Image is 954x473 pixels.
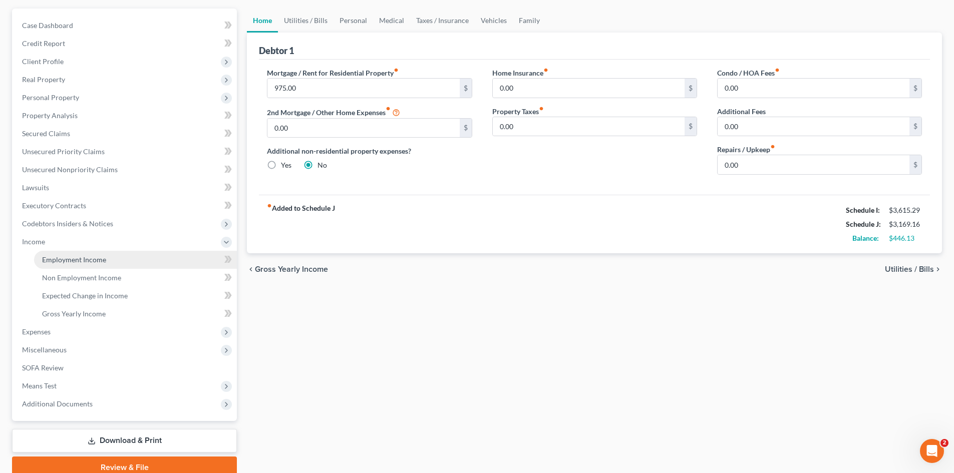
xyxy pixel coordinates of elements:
i: fiber_manual_record [386,106,391,111]
span: Executory Contracts [22,201,86,210]
a: Employment Income [34,251,237,269]
div: $ [685,79,697,98]
a: Utilities / Bills [278,9,334,33]
input: -- [267,119,459,138]
i: fiber_manual_record [770,144,775,149]
button: Utilities / Bills chevron_right [885,265,942,273]
i: fiber_manual_record [543,68,548,73]
a: Case Dashboard [14,17,237,35]
label: 2nd Mortgage / Other Home Expenses [267,106,400,118]
a: Personal [334,9,373,33]
label: Additional Fees [717,106,766,117]
i: chevron_left [247,265,255,273]
span: Income [22,237,45,246]
strong: Schedule J: [846,220,881,228]
strong: Schedule I: [846,206,880,214]
i: chevron_right [934,265,942,273]
a: Executory Contracts [14,197,237,215]
i: fiber_manual_record [267,203,272,208]
label: Yes [281,160,291,170]
span: Gross Yearly Income [255,265,328,273]
span: Case Dashboard [22,21,73,30]
span: Expected Change in Income [42,291,128,300]
span: Unsecured Nonpriority Claims [22,165,118,174]
span: 2 [940,439,948,447]
span: Lawsuits [22,183,49,192]
strong: Balance: [852,234,879,242]
span: Client Profile [22,57,64,66]
label: No [317,160,327,170]
input: -- [493,79,685,98]
strong: Added to Schedule J [267,203,335,245]
label: Additional non-residential property expenses? [267,146,472,156]
a: Expected Change in Income [34,287,237,305]
a: Medical [373,9,410,33]
a: Vehicles [475,9,513,33]
a: SOFA Review [14,359,237,377]
span: Means Test [22,381,57,390]
span: Personal Property [22,93,79,102]
a: Family [513,9,546,33]
input: -- [493,117,685,136]
input: -- [267,79,459,98]
button: chevron_left Gross Yearly Income [247,265,328,273]
a: Home [247,9,278,33]
span: Gross Yearly Income [42,309,106,318]
span: Property Analysis [22,111,78,120]
span: Miscellaneous [22,345,67,354]
span: Codebtors Insiders & Notices [22,219,113,228]
span: Additional Documents [22,399,93,408]
a: Gross Yearly Income [34,305,237,323]
label: Repairs / Upkeep [717,144,775,155]
a: Unsecured Priority Claims [14,143,237,161]
label: Property Taxes [492,106,544,117]
i: fiber_manual_record [775,68,780,73]
input: -- [718,117,909,136]
label: Home Insurance [492,68,548,78]
div: $ [909,155,921,174]
div: Debtor 1 [259,45,294,57]
input: -- [718,79,909,98]
span: Unsecured Priority Claims [22,147,105,156]
span: Credit Report [22,39,65,48]
a: Non Employment Income [34,269,237,287]
i: fiber_manual_record [539,106,544,111]
span: Expenses [22,327,51,336]
div: $ [909,79,921,98]
div: $446.13 [889,233,922,243]
input: -- [718,155,909,174]
iframe: Intercom live chat [920,439,944,463]
label: Condo / HOA Fees [717,68,780,78]
span: Employment Income [42,255,106,264]
a: Lawsuits [14,179,237,197]
div: $ [460,119,472,138]
div: $3,615.29 [889,205,922,215]
span: SOFA Review [22,363,64,372]
span: Real Property [22,75,65,84]
a: Credit Report [14,35,237,53]
a: Secured Claims [14,125,237,143]
div: $ [909,117,921,136]
a: Download & Print [12,429,237,452]
a: Taxes / Insurance [410,9,475,33]
div: $3,169.16 [889,219,922,229]
a: Property Analysis [14,107,237,125]
a: Unsecured Nonpriority Claims [14,161,237,179]
i: fiber_manual_record [394,68,399,73]
span: Utilities / Bills [885,265,934,273]
div: $ [685,117,697,136]
span: Secured Claims [22,129,70,138]
div: $ [460,79,472,98]
span: Non Employment Income [42,273,121,282]
label: Mortgage / Rent for Residential Property [267,68,399,78]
